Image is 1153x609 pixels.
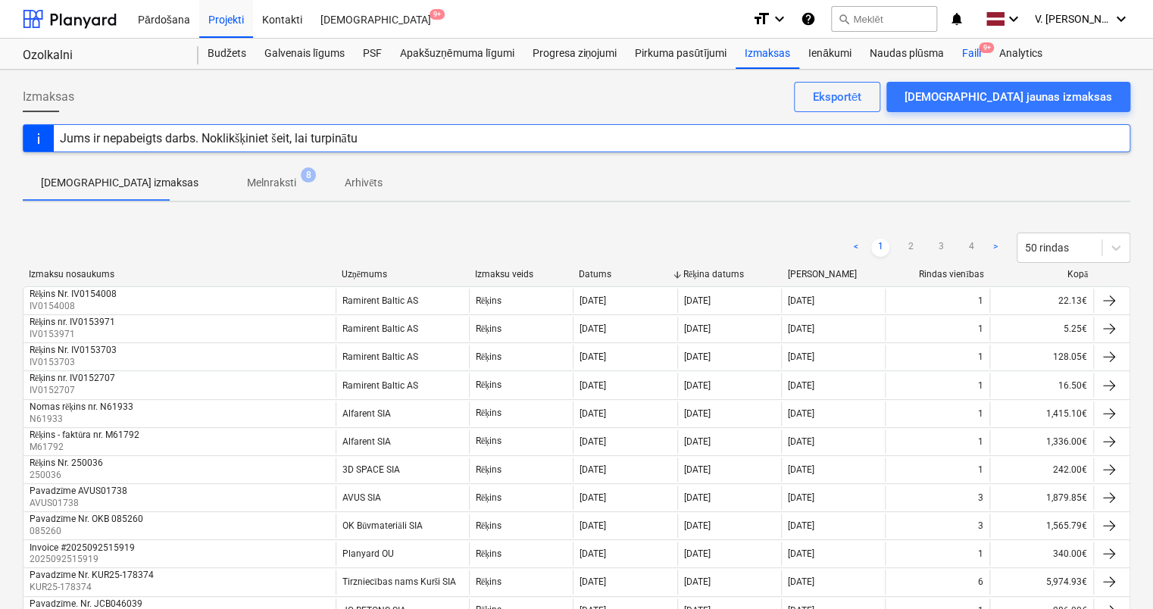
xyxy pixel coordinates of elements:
[342,464,400,475] div: 3D SPACE SIA
[580,323,606,334] div: [DATE]
[886,82,1130,112] button: [DEMOGRAPHIC_DATA] jaunas izmaksas
[684,323,711,334] div: [DATE]
[354,39,391,69] a: PSF
[30,514,143,525] div: Pavadzīme Nr. OKB 085260
[580,492,606,503] div: [DATE]
[788,436,814,447] div: [DATE]
[30,401,133,413] div: Nomas rēķins nr. N61933
[30,542,135,553] div: Invoice #2025092515919
[861,39,953,69] a: Naudas plūsma
[978,351,983,362] div: 1
[788,548,814,559] div: [DATE]
[962,239,980,257] a: Page 4
[684,436,711,447] div: [DATE]
[684,576,711,587] div: [DATE]
[978,323,983,334] div: 1
[23,48,180,64] div: Ozolkalni
[979,42,994,53] span: 9+
[949,10,964,28] i: notifications
[342,269,463,280] div: Uzņēmums
[580,548,606,559] div: [DATE]
[30,581,157,594] p: KUR25-178374
[30,289,117,300] div: Rēķins Nr. IV0154008
[30,458,103,469] div: Rēķins Nr. 250036
[989,458,1093,482] div: 242.00€
[838,13,850,25] span: search
[30,553,138,566] p: 2025092515919
[995,269,1088,280] div: Kopā
[255,39,354,69] a: Galvenais līgums
[989,39,1051,69] div: Analytics
[23,88,74,106] span: Izmaksas
[247,175,296,191] p: Melnraksti
[342,520,422,532] div: OK Būvmateriāli SIA
[30,525,146,538] p: 085260
[978,576,983,587] div: 6
[1077,536,1153,609] iframe: Chat Widget
[788,380,814,391] div: [DATE]
[476,379,502,391] div: Rēķins
[30,429,139,441] div: Rēķins - faktūra nr. M61792
[989,317,1093,341] div: 5.25€
[989,542,1093,566] div: 340.00€
[1112,10,1130,28] i: keyboard_arrow_down
[342,380,418,391] div: Ramirent Baltic AS
[626,39,736,69] a: Pirkuma pasūtījumi
[787,269,880,280] div: [PERSON_NAME]
[752,10,770,28] i: format_size
[476,576,502,588] div: Rēķins
[580,408,606,419] div: [DATE]
[831,6,937,32] button: Meklēt
[978,548,983,559] div: 1
[476,520,502,532] div: Rēķins
[345,175,383,191] p: Arhivēts
[684,295,711,306] div: [DATE]
[788,520,814,531] div: [DATE]
[342,436,391,447] div: Alfarent SIA
[523,39,626,69] a: Progresa ziņojumi
[30,345,117,356] div: Rēķins Nr. IV0153703
[342,548,394,559] div: Planyard OU
[978,295,983,306] div: 1
[29,269,330,280] div: Izmaksu nosaukums
[847,239,865,257] a: Previous page
[801,10,816,28] i: Zināšanu pamats
[198,39,255,69] a: Budžets
[770,10,789,28] i: keyboard_arrow_down
[684,408,711,419] div: [DATE]
[788,295,814,306] div: [DATE]
[30,486,127,497] div: Pavadzīme AVUS01738
[342,408,391,419] div: Alfarent SIA
[989,570,1093,594] div: 5,974.93€
[30,373,115,384] div: Rēķins nr. IV0152707
[342,323,418,334] div: Ramirent Baltic AS
[30,413,136,426] p: N61933
[580,380,606,391] div: [DATE]
[30,317,115,328] div: Rēķins nr. IV0153971
[430,9,445,20] span: 9+
[476,548,502,560] div: Rēķins
[30,328,118,341] p: IV0153971
[989,289,1093,313] div: 22.13€
[813,87,861,107] div: Eksportēt
[871,239,889,257] a: Page 1 is your current page
[684,351,711,362] div: [DATE]
[391,39,523,69] div: Apakšuzņēmuma līgumi
[978,408,983,419] div: 1
[952,39,989,69] a: Faili9+
[989,345,1093,369] div: 128.05€
[892,269,984,280] div: Rindas vienības
[30,570,154,581] div: Pavadzīme Nr. KUR25-178374
[1005,10,1023,28] i: keyboard_arrow_down
[30,497,130,510] p: AVUS01738
[901,239,920,257] a: Page 2
[301,167,316,183] span: 8
[978,464,983,475] div: 1
[684,548,711,559] div: [DATE]
[989,486,1093,510] div: 1,879.85€
[978,436,983,447] div: 1
[342,576,456,588] div: Tirzniecības nams Kurši SIA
